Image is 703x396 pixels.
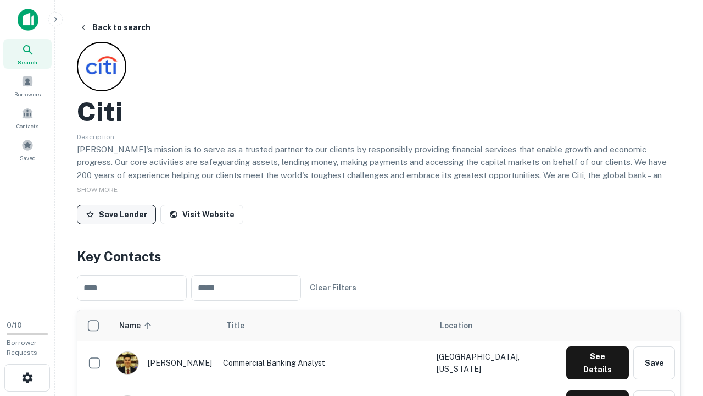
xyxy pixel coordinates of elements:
a: Search [3,39,52,69]
h4: Key Contacts [77,246,681,266]
button: Save Lender [77,205,156,224]
button: Save [633,346,675,380]
img: capitalize-icon.png [18,9,38,31]
div: [PERSON_NAME] [116,351,212,375]
iframe: Chat Widget [648,308,703,361]
span: Saved [20,153,36,162]
p: [PERSON_NAME]'s mission is to serve as a trusted partner to our clients by responsibly providing ... [77,143,681,208]
span: Contacts [16,122,38,130]
span: Location [440,319,473,332]
span: SHOW MORE [77,186,118,194]
a: Borrowers [3,71,52,101]
td: [GEOGRAPHIC_DATA], [US_STATE] [431,341,561,385]
a: Contacts [3,103,52,133]
a: Saved [3,135,52,164]
span: Title [226,319,259,332]
button: Back to search [75,18,155,37]
span: Borrowers [14,90,41,98]
th: Location [431,310,561,341]
th: Title [217,310,431,341]
span: Search [18,58,37,67]
button: Clear Filters [305,278,361,298]
button: See Details [566,346,629,380]
span: Name [119,319,155,332]
td: Commercial Banking Analyst [217,341,431,385]
span: 0 / 10 [7,321,22,329]
img: 1753279374948 [116,352,138,374]
th: Name [110,310,217,341]
span: Borrower Requests [7,339,37,356]
h2: Citi [77,96,123,128]
span: Description [77,133,114,141]
a: Visit Website [160,205,243,224]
